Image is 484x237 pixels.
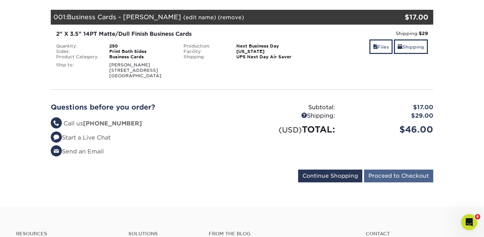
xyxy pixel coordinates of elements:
span: files [373,44,378,50]
h4: From the Blog [209,231,348,237]
div: TOTAL: [242,123,340,136]
div: $17.00 [369,12,428,22]
h4: Solutions [128,231,199,237]
iframe: Intercom live chat [461,214,477,230]
div: 2" X 3.5" 14PT Matte/Dull Finish Business Cards [56,30,300,38]
a: Send an Email [51,148,104,155]
a: Shipping [394,39,428,54]
div: $29.00 [340,112,438,120]
div: Business Cards [104,54,178,60]
div: Subtotal: [242,103,340,112]
input: Continue Shopping [298,170,362,182]
div: Print Both Sides [104,49,178,54]
a: Start a Live Chat [51,134,111,141]
a: Files [369,39,393,54]
a: Contact [366,231,468,237]
div: 001: [51,10,369,25]
small: (USD) [279,125,302,134]
div: [PERSON_NAME] [STREET_ADDRESS] [GEOGRAPHIC_DATA] [104,62,178,79]
span: 6 [475,214,480,219]
div: Shipping: [311,30,428,37]
div: Sides: [51,49,104,54]
div: Ship to: [51,62,104,79]
div: Shipping: [242,112,340,120]
div: Shipping: [178,54,232,60]
span: Business Cards - [PERSON_NAME] [67,13,181,21]
div: $17.00 [340,103,438,112]
div: 250 [104,43,178,49]
span: shipping [398,44,402,50]
div: [US_STATE] [231,49,306,54]
div: Next Business Day [231,43,306,49]
div: $46.00 [340,123,438,136]
h2: Questions before you order? [51,103,237,111]
strong: $29 [419,31,428,36]
input: Proceed to Checkout [364,170,433,182]
div: UPS Next Day Air Saver [231,54,306,60]
li: Call us [51,119,237,128]
a: (edit name) [183,14,216,21]
strong: [PHONE_NUMBER] [83,120,142,127]
div: Facility: [178,49,232,54]
div: Product Category: [51,54,104,60]
div: Quantity: [51,43,104,49]
div: Production: [178,43,232,49]
h4: Resources [16,231,118,237]
a: (remove) [218,14,244,21]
